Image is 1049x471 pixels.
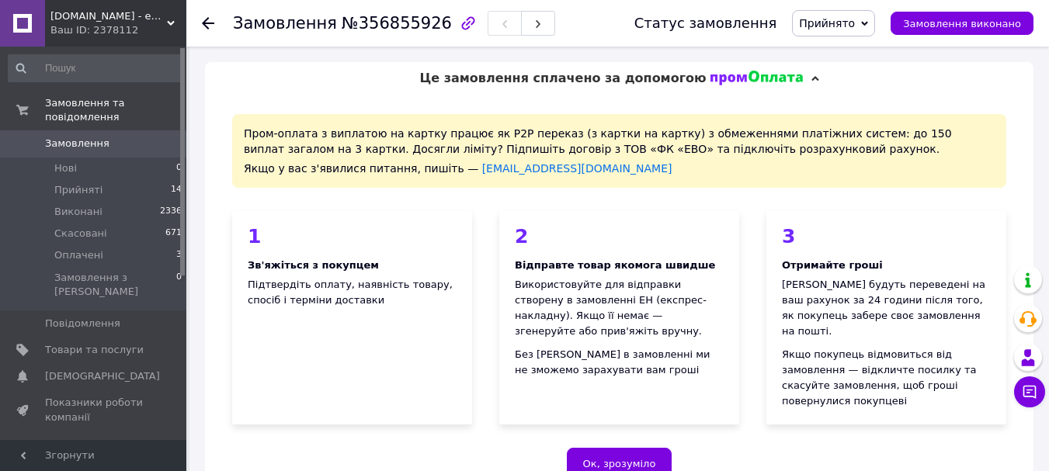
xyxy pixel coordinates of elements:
[248,277,457,308] div: Підтвердіть оплату, наявність товару, спосіб і терміни доставки
[233,14,337,33] span: Замовлення
[782,227,991,246] div: 3
[54,205,102,219] span: Виконані
[232,114,1006,188] div: Пром-оплата з виплатою на картку працює як P2P переказ (з картки на картку) з обмеженнями платіжн...
[482,162,672,175] a: [EMAIL_ADDRESS][DOMAIN_NAME]
[782,277,991,339] div: [PERSON_NAME] будуть переведені на ваш рахунок за 24 години після того, як покупець забере своє з...
[634,16,777,31] div: Статус замовлення
[54,161,77,175] span: Нові
[782,259,883,271] b: Отримайте гроші
[171,183,182,197] span: 14
[515,227,724,246] div: 2
[8,54,183,82] input: Пошук
[50,9,167,23] span: TehStroy.net - електроінструмент | садова техніка
[710,71,804,86] img: evopay logo
[45,343,144,357] span: Товари та послуги
[419,71,706,85] span: Це замовлення сплачено за допомогою
[799,17,855,29] span: Прийнято
[342,14,452,33] span: №356855926
[248,227,457,246] div: 1
[54,183,102,197] span: Прийняті
[160,205,182,219] span: 2336
[45,317,120,331] span: Повідомлення
[891,12,1033,35] button: Замовлення виконано
[45,437,144,465] span: Панель управління
[244,161,995,176] div: Якщо у вас з'явилися питання, пишіть —
[515,347,724,378] div: Без [PERSON_NAME] в замовленні ми не зможемо зарахувати вам гроші
[1014,376,1045,407] button: Чат з покупцем
[54,248,103,262] span: Оплачені
[54,227,107,241] span: Скасовані
[583,458,656,469] span: Ок, зрозуміло
[45,137,109,151] span: Замовлення
[782,347,991,409] div: Якщо покупець відмовиться від замовлення — відкличте посилку та скасуйте замовлення, щоб гроші по...
[45,96,186,124] span: Замовлення та повідомлення
[176,161,182,175] span: 0
[903,18,1021,29] span: Замовлення виконано
[176,248,182,262] span: 3
[165,227,182,241] span: 671
[54,271,176,299] span: Замовлення з [PERSON_NAME]
[176,271,182,299] span: 0
[515,277,724,339] div: Використовуйте для відправки створену в замовленні ЕН (експрес-накладну). Якщо її немає — згенеру...
[248,259,379,271] b: Зв'яжіться з покупцем
[515,259,715,271] b: Відправте товар якомога швидше
[45,396,144,424] span: Показники роботи компанії
[45,369,160,383] span: [DEMOGRAPHIC_DATA]
[50,23,186,37] div: Ваш ID: 2378112
[202,16,214,31] div: Повернутися назад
